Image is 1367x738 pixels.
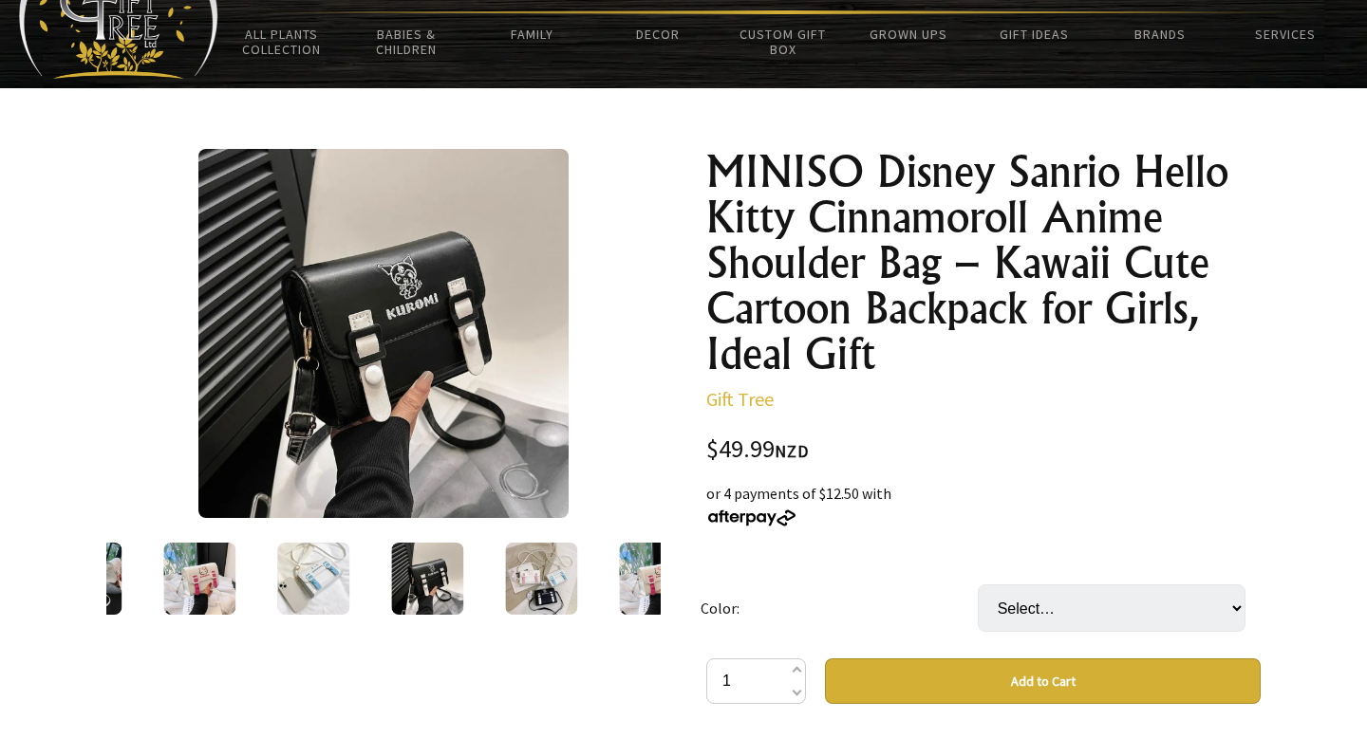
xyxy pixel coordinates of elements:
h1: MINISO Disney Sanrio Hello Kitty Cinnamoroll Anime Shoulder Bag – Kawaii Cute Cartoon Backpack fo... [706,149,1261,377]
a: Grown Ups [846,14,971,54]
img: MINISO Disney Sanrio Hello Kitty Cinnamoroll Anime Shoulder Bag – Kawaii Cute Cartoon Backpack fo... [198,149,568,518]
a: Decor [595,14,721,54]
img: MINISO Disney Sanrio Hello Kitty Cinnamoroll Anime Shoulder Bag – Kawaii Cute Cartoon Backpack fo... [391,543,463,615]
img: MINISO Disney Sanrio Hello Kitty Cinnamoroll Anime Shoulder Bag – Kawaii Cute Cartoon Backpack fo... [163,543,235,615]
button: Add to Cart [825,658,1261,704]
span: NZD [775,440,809,462]
a: Gift Tree [706,387,774,411]
a: Services [1223,14,1348,54]
img: MINISO Disney Sanrio Hello Kitty Cinnamoroll Anime Shoulder Bag – Kawaii Cute Cartoon Backpack fo... [619,543,691,615]
div: $49.99 [706,437,1261,463]
div: or 4 payments of $12.50 with [706,482,1261,527]
a: Custom Gift Box [721,14,846,69]
img: MINISO Disney Sanrio Hello Kitty Cinnamoroll Anime Shoulder Bag – Kawaii Cute Cartoon Backpack fo... [49,543,122,615]
img: Afterpay [706,509,797,526]
a: Brands [1097,14,1223,54]
a: All Plants Collection [218,14,344,69]
img: MINISO Disney Sanrio Hello Kitty Cinnamoroll Anime Shoulder Bag – Kawaii Cute Cartoon Backpack fo... [277,543,349,615]
a: Family [469,14,594,54]
a: Babies & Children [344,14,469,69]
a: Gift Ideas [971,14,1096,54]
td: Color: [701,558,978,658]
img: MINISO Disney Sanrio Hello Kitty Cinnamoroll Anime Shoulder Bag – Kawaii Cute Cartoon Backpack fo... [505,543,577,615]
